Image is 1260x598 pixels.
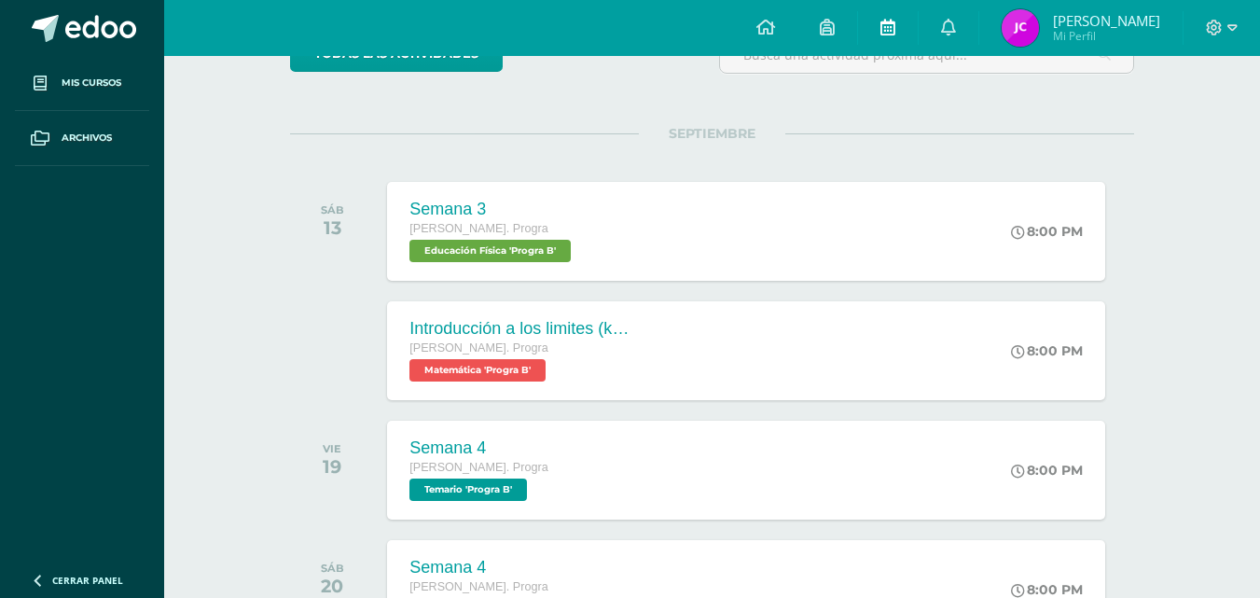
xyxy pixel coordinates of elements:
[323,455,341,478] div: 19
[409,479,527,501] span: Temario 'Progra B'
[1002,9,1039,47] img: 4549e869bd1a71b294ac60c510dba8c5.png
[1011,342,1083,359] div: 8:00 PM
[409,580,547,593] span: [PERSON_NAME]. Progra
[1053,11,1160,30] span: [PERSON_NAME]
[62,76,121,90] span: Mis cursos
[321,562,344,575] div: SÁB
[409,240,571,262] span: Educación Física 'Progra B'
[321,575,344,597] div: 20
[1011,581,1083,598] div: 8:00 PM
[15,56,149,111] a: Mis cursos
[62,131,112,146] span: Archivos
[1011,223,1083,240] div: 8:00 PM
[321,203,344,216] div: SÁB
[323,442,341,455] div: VIE
[409,438,547,458] div: Semana 4
[409,359,546,382] span: Matemática 'Progra B'
[409,341,547,355] span: [PERSON_NAME]. Progra
[1011,462,1083,479] div: 8:00 PM
[1053,28,1160,44] span: Mi Perfil
[15,111,149,166] a: Archivos
[409,319,633,339] div: Introducción a los limites (khan)
[409,200,575,219] div: Semana 3
[639,125,785,142] span: SEPTIEMBRE
[409,558,575,577] div: Semana 4
[52,574,123,587] span: Cerrar panel
[409,461,547,474] span: [PERSON_NAME]. Progra
[409,222,547,235] span: [PERSON_NAME]. Progra
[321,216,344,239] div: 13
